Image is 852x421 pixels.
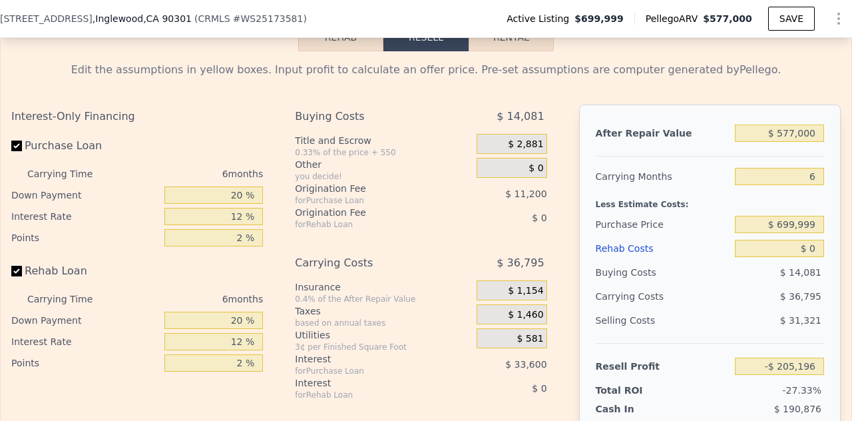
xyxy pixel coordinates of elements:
span: -27.33% [783,385,821,396]
div: Interest-Only Financing [11,105,263,129]
div: Edit the assumptions in yellow boxes. Input profit to calculate an offer price. Pre-set assumptio... [11,62,841,78]
button: Show Options [825,5,852,32]
span: $ 14,081 [780,267,821,278]
div: 3¢ per Finished Square Foot [295,342,471,352]
div: Interest [295,352,443,366]
div: Other [295,158,471,171]
span: $ 0 [529,163,543,175]
div: for Purchase Loan [295,366,443,376]
div: Title and Escrow [295,134,471,147]
span: $ 14,081 [497,105,544,129]
div: Resell Profit [596,354,730,378]
div: Buying Costs [596,260,730,284]
div: Down Payment [11,185,159,206]
div: 0.33% of the price + 550 [295,147,471,158]
span: $ 31,321 [780,315,821,326]
div: ( ) [194,12,307,25]
div: based on annual taxes [295,318,471,328]
span: # WS25173581 [233,13,304,24]
div: Points [11,352,159,374]
span: $ 36,795 [497,251,544,275]
span: $ 11,200 [505,189,546,199]
div: Down Payment [11,310,159,331]
div: for Rehab Loan [295,390,443,400]
span: CRMLS [198,13,230,24]
span: Active Listing [507,12,574,25]
label: Purchase Loan [11,134,159,158]
div: for Purchase Loan [295,195,443,206]
div: After Repair Value [596,121,730,145]
div: Utilities [295,328,471,342]
div: Buying Costs [295,105,443,129]
span: $ 1,460 [508,309,543,321]
div: Carrying Costs [596,284,679,308]
div: 0.4% of the After Repair Value [295,294,471,304]
div: 6 months [119,163,263,185]
input: Purchase Loan [11,141,22,151]
div: Carrying Costs [295,251,443,275]
span: $699,999 [574,12,624,25]
input: Rehab Loan [11,266,22,276]
div: Origination Fee [295,206,443,219]
div: Selling Costs [596,308,730,332]
span: $577,000 [703,13,752,24]
button: SAVE [768,7,815,31]
span: $ 190,876 [774,404,821,414]
div: Purchase Price [596,212,730,236]
span: $ 581 [517,333,543,345]
span: $ 0 [532,212,546,223]
div: Carrying Time [27,288,114,310]
div: 6 months [119,288,263,310]
span: , Inglewood [93,12,192,25]
div: Cash In [596,402,679,416]
div: Carrying Time [27,163,114,185]
span: $ 36,795 [780,291,821,302]
span: $ 0 [532,383,546,394]
span: $ 2,881 [508,139,543,151]
div: for Rehab Loan [295,219,443,230]
div: Carrying Months [596,165,730,189]
div: Interest Rate [11,206,159,227]
div: Less Estimate Costs: [596,189,824,212]
label: Rehab Loan [11,259,159,283]
span: , CA 90301 [143,13,192,24]
div: you decide! [295,171,471,182]
div: Interest Rate [11,331,159,352]
div: Rehab Costs [596,236,730,260]
div: Total ROI [596,384,679,397]
span: $ 33,600 [505,359,546,370]
span: $ 1,154 [508,285,543,297]
span: Pellego ARV [646,12,704,25]
div: Taxes [295,304,471,318]
div: Points [11,227,159,248]
div: Interest [295,376,443,390]
div: Origination Fee [295,182,443,195]
div: Insurance [295,280,471,294]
